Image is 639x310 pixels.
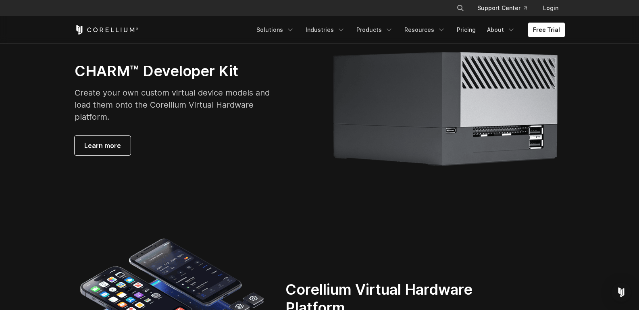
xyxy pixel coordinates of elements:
a: Free Trial [528,23,565,37]
img: Corellium Viper servers [328,47,565,170]
h3: CHARM™ Developer Kit [75,62,272,80]
div: Navigation Menu [252,23,565,37]
a: Solutions [252,23,299,37]
a: About [482,23,520,37]
a: Support Center [471,1,533,15]
span: Create your own custom virtual device models and load them onto the Corellium Virtual Hardware pl... [75,88,270,122]
a: Pricing [452,23,481,37]
a: Corellium Home [75,25,139,35]
a: Resources [400,23,450,37]
span: Learn more [84,141,121,150]
a: Learn more [75,136,131,155]
div: Open Intercom Messenger [612,283,631,302]
a: Login [537,1,565,15]
a: Industries [301,23,350,37]
a: Products [352,23,398,37]
button: Search [453,1,468,15]
div: Navigation Menu [447,1,565,15]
